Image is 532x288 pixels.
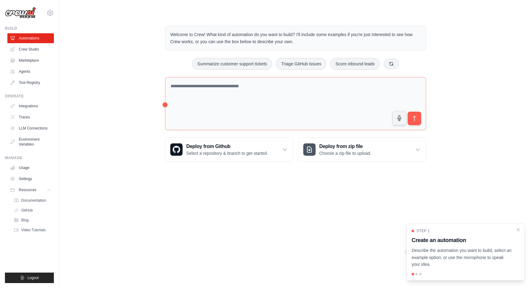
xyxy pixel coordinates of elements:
[330,58,380,70] button: Score inbound leads
[7,101,54,111] a: Integrations
[5,26,54,31] div: Build
[7,44,54,54] a: Crew Studio
[7,78,54,88] a: Tool Registry
[11,206,54,215] a: GitHub
[7,123,54,133] a: LLM Connections
[7,33,54,43] a: Automations
[21,208,33,213] span: GitHub
[21,218,29,223] span: Blog
[5,94,54,99] div: Operate
[7,134,54,149] a: Environment Variables
[21,198,46,203] span: Documentation
[11,216,54,224] a: Blog
[7,56,54,65] a: Marketplace
[7,185,54,195] button: Resources
[319,150,371,156] p: Choose a zip file to upload.
[319,143,371,150] h3: Deploy from zip file
[5,155,54,160] div: Manage
[412,247,512,268] p: Describe the automation you want to build, select an example option, or use the microphone to spe...
[417,228,430,233] span: Step 1
[7,163,54,173] a: Usage
[5,7,36,19] img: Logo
[27,275,39,280] span: Logout
[21,228,46,232] span: Video Tutorials
[7,67,54,76] a: Agents
[5,273,54,283] button: Logout
[7,112,54,122] a: Traces
[276,58,326,70] button: Triage GitHub issues
[170,31,421,45] p: Welcome to Crew! What kind of automation do you want to build? I'll include some examples if you'...
[192,58,272,70] button: Summarize customer support tickets
[11,226,54,234] a: Video Tutorials
[19,187,36,192] span: Resources
[186,150,268,156] p: Select a repository & branch to get started.
[186,143,268,150] h3: Deploy from Github
[11,196,54,205] a: Documentation
[516,227,521,232] button: Close walkthrough
[501,258,532,288] iframe: Chat Widget
[412,236,512,245] h3: Create an automation
[7,174,54,184] a: Settings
